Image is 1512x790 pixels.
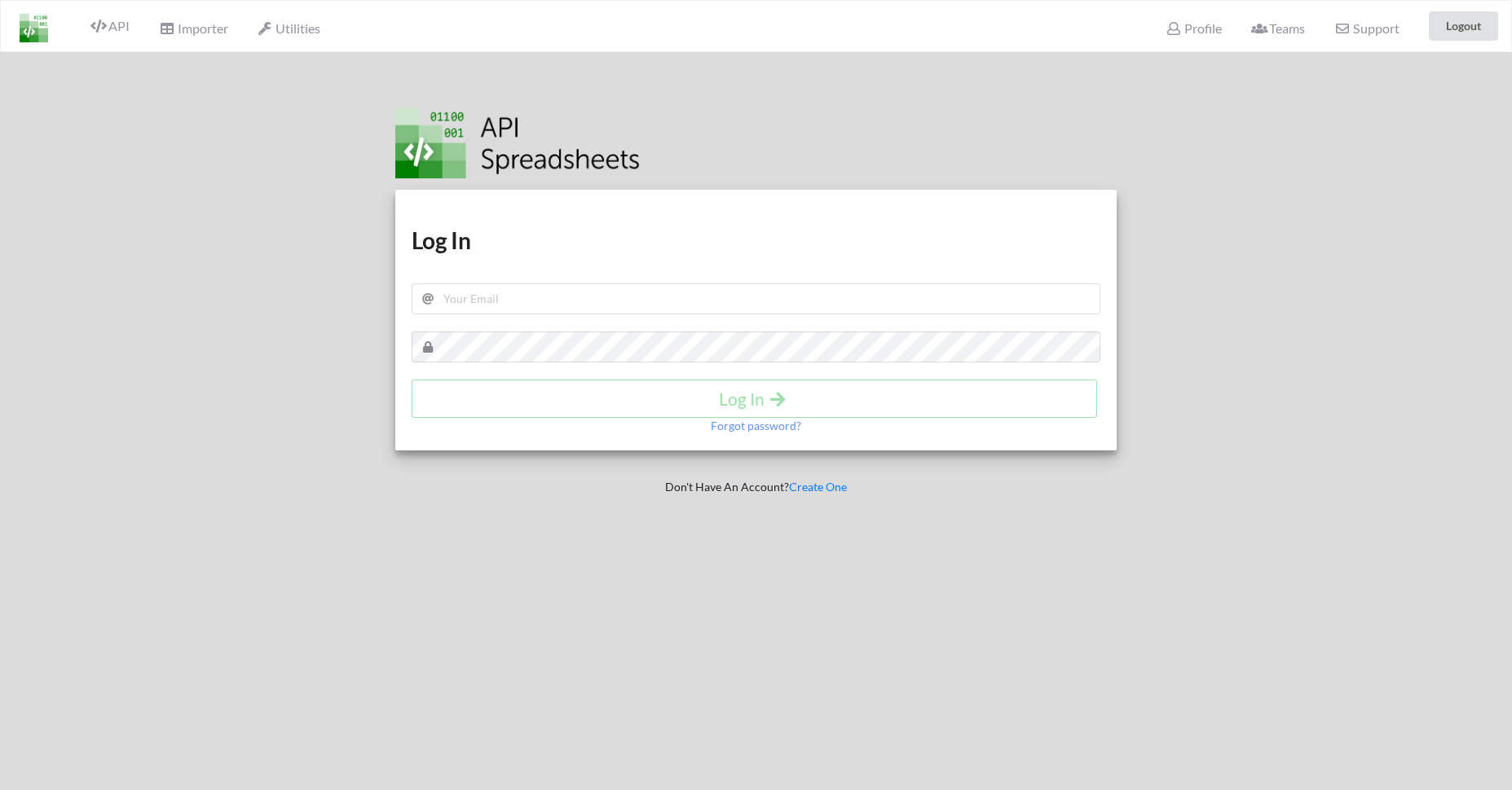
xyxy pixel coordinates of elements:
[90,18,130,33] span: API
[412,283,1100,314] input: Your Email
[384,479,1128,495] p: Don't Have An Account?
[412,226,1100,255] h1: Log In
[789,480,847,494] a: Create One
[258,20,320,36] span: Utilities
[395,108,640,178] img: Logo.png
[20,14,48,42] img: LogoIcon.png
[159,20,227,36] span: Importer
[711,418,801,434] p: Forgot password?
[1334,22,1399,35] span: Support
[1251,20,1305,36] span: Teams
[1429,11,1498,41] button: Logout
[1166,20,1221,36] span: Profile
